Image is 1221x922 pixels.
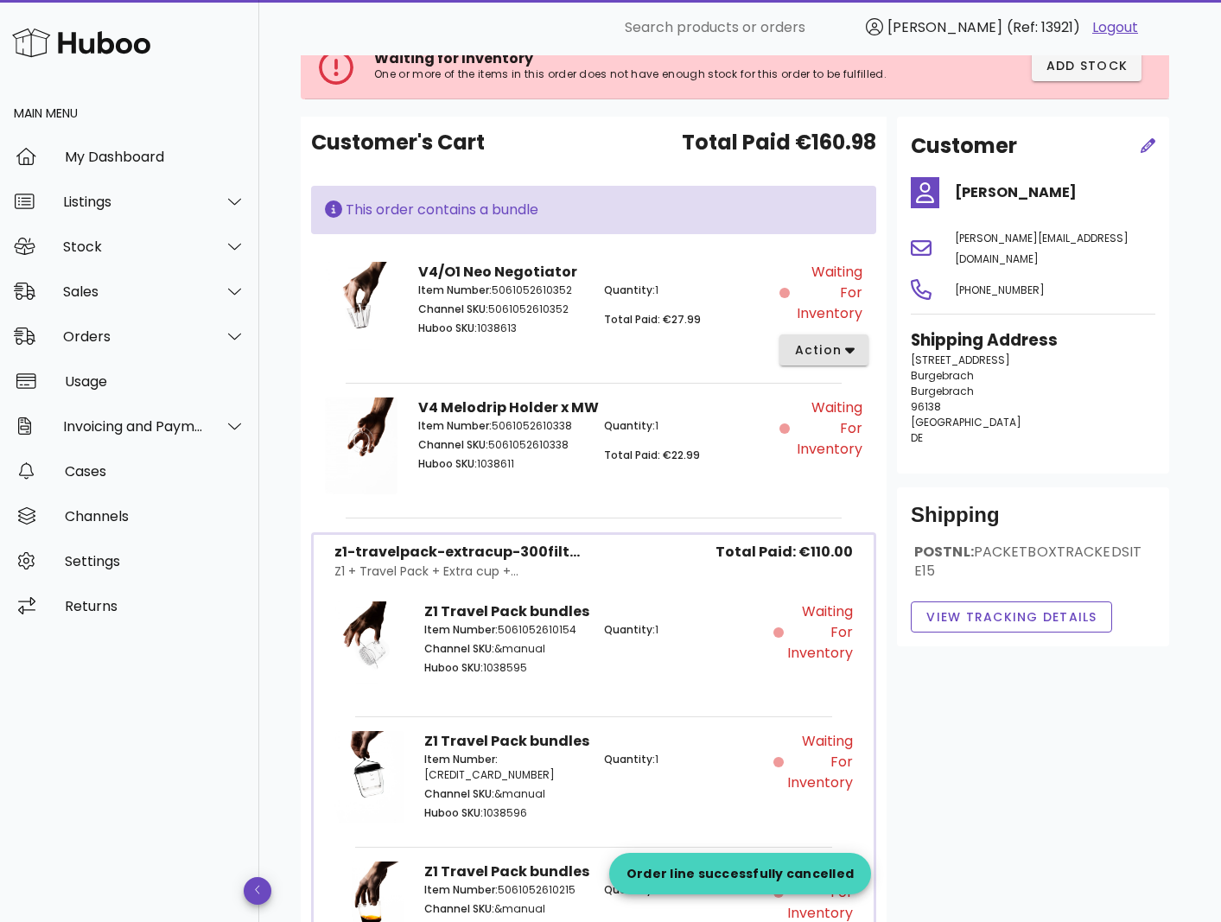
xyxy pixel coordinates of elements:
span: Quantity: [604,752,655,766]
p: 5061052610352 [418,283,583,298]
span: Item Number: [424,752,498,766]
span: Quantity: [604,622,655,637]
img: Huboo Logo [12,24,150,61]
span: [STREET_ADDRESS] [911,353,1010,367]
p: 1038595 [424,660,583,676]
img: Product Image [325,262,397,359]
div: POSTNL: [911,543,1155,595]
span: Item Number: [424,622,498,637]
div: Stock [63,238,204,255]
span: Burgebrach [911,368,974,383]
div: Channels [65,508,245,525]
span: Waiting for Inventory [374,48,533,68]
p: 1038613 [418,321,583,336]
p: &manual [424,641,583,657]
span: Waiting for Inventory [787,601,853,664]
p: 5061052610338 [418,437,583,453]
p: One or more of the items in this order does not have enough stock for this order to be fulfilled. [374,67,917,81]
p: 5061052610154 [424,622,583,638]
span: Add Stock [1046,57,1129,75]
div: Settings [65,553,245,569]
div: Cases [65,463,245,480]
span: [PERSON_NAME][EMAIL_ADDRESS][DOMAIN_NAME] [955,231,1129,266]
span: Item Number: [424,882,498,897]
h3: Shipping Address [911,328,1155,353]
p: 1038611 [418,456,583,472]
div: This order contains a bundle [325,200,862,220]
span: Channel SKU: [424,901,494,916]
span: Quantity: [604,418,655,433]
p: 5061052610338 [418,418,583,434]
span: Channel SKU: [418,302,488,316]
div: Usage [65,373,245,390]
p: 5061052610215 [424,882,583,898]
p: 5061052610352 [418,302,583,317]
img: Product Image [325,397,397,494]
span: action [793,341,842,359]
p: 1038596 [424,805,583,821]
span: [PERSON_NAME] [887,17,1002,37]
div: Returns [65,598,245,614]
span: Quantity: [604,283,655,297]
button: action [779,334,868,366]
p: 1 [604,283,769,298]
span: DE [911,430,923,445]
button: Add Stock [1032,50,1142,81]
span: (Ref: 13921) [1007,17,1080,37]
div: Orders [63,328,204,345]
strong: Z1 Travel Pack bundles [424,862,589,881]
span: Huboo SKU: [418,456,477,471]
span: Item Number: [418,283,492,297]
p: 1 [604,882,763,898]
span: Huboo SKU: [424,805,483,820]
p: 1 [604,752,763,767]
strong: V4/O1 Neo Negotiator [418,262,577,282]
p: &manual [424,901,583,917]
h4: [PERSON_NAME] [955,182,1155,203]
span: Waiting for Inventory [787,731,853,793]
button: View Tracking details [911,601,1112,633]
p: [CREDIT_CARD_NUMBER] [424,752,583,783]
img: Product Image [334,731,404,823]
span: Burgebrach [911,384,974,398]
span: Customer's Cart [311,127,485,158]
span: Total Paid: €27.99 [604,312,701,327]
div: Shipping [911,501,1155,543]
span: Huboo SKU: [424,660,483,675]
div: Order line successfully cancelled [609,865,871,882]
div: My Dashboard [65,149,245,165]
div: Sales [63,283,204,300]
div: Z1 + Travel Pack + Extra cup +... [334,563,580,581]
span: Channel SKU: [418,437,488,452]
span: 96138 [911,399,941,414]
p: 1 [604,418,769,434]
span: Quantity: [604,882,655,897]
p: &manual [424,786,583,802]
div: Listings [63,194,204,210]
span: [PHONE_NUMBER] [955,283,1045,297]
img: Product Image [334,601,404,694]
span: Channel SKU: [424,786,494,801]
span: Huboo SKU: [418,321,477,335]
strong: V4 Melodrip Holder x MW [418,397,599,417]
h2: Customer [911,130,1017,162]
span: PACKETBOXTRACKEDSITE15 [914,542,1142,581]
strong: Z1 Travel Pack bundles [424,601,589,621]
span: Waiting for Inventory [793,262,862,324]
span: Waiting for Inventory [793,397,862,460]
span: [GEOGRAPHIC_DATA] [911,415,1021,429]
a: Logout [1092,17,1138,38]
span: Item Number: [418,418,492,433]
p: 1 [604,622,763,638]
span: Total Paid €160.98 [682,127,876,158]
div: Invoicing and Payments [63,418,204,435]
div: z1-travelpack-extracup-300filt... [334,542,580,563]
span: Total Paid: €110.00 [715,542,853,563]
span: Channel SKU: [424,641,494,656]
span: Total Paid: €22.99 [604,448,700,462]
strong: Z1 Travel Pack bundles [424,731,589,751]
span: View Tracking details [925,608,1097,626]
